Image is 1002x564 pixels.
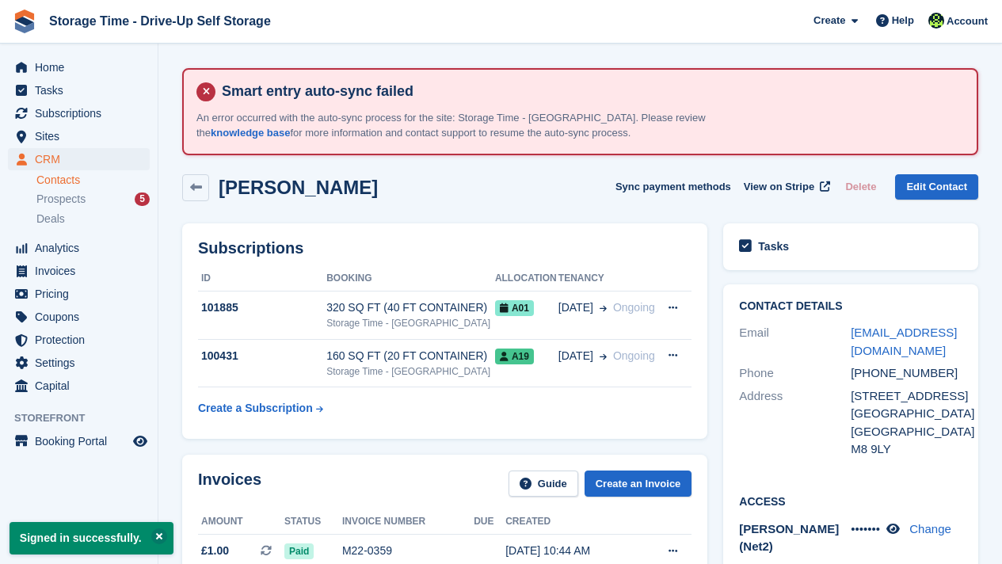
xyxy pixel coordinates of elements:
[851,326,957,357] a: [EMAIL_ADDRESS][DOMAIN_NAME]
[326,364,495,379] div: Storage Time - [GEOGRAPHIC_DATA]
[131,432,150,451] a: Preview store
[342,543,474,559] div: M22-0359
[43,8,277,34] a: Storage Time - Drive-Up Self Storage
[219,177,378,198] h2: [PERSON_NAME]
[36,192,86,207] span: Prospects
[851,440,962,459] div: M8 9LY
[558,266,657,292] th: Tenancy
[198,509,284,535] th: Amount
[201,543,229,559] span: £1.00
[558,299,593,316] span: [DATE]
[851,364,962,383] div: [PHONE_NUMBER]
[8,283,150,305] a: menu
[35,260,130,282] span: Invoices
[737,174,833,200] a: View on Stripe
[35,306,130,328] span: Coupons
[8,352,150,374] a: menu
[8,79,150,101] a: menu
[35,352,130,374] span: Settings
[8,125,150,147] a: menu
[947,13,988,29] span: Account
[35,430,130,452] span: Booking Portal
[35,283,130,305] span: Pricing
[284,509,342,535] th: Status
[739,364,851,383] div: Phone
[744,179,814,195] span: View on Stripe
[14,410,158,426] span: Storefront
[326,316,495,330] div: Storage Time - [GEOGRAPHIC_DATA]
[196,110,751,141] p: An error occurred with the auto-sync process for the site: Storage Time - [GEOGRAPHIC_DATA]. Plea...
[284,543,314,559] span: Paid
[10,522,173,554] p: Signed in successfully.
[342,509,474,535] th: Invoice number
[35,56,130,78] span: Home
[36,211,65,227] span: Deals
[509,471,578,497] a: Guide
[326,299,495,316] div: 320 SQ FT (40 FT CONTAINER)
[198,299,326,316] div: 101885
[615,174,731,200] button: Sync payment methods
[198,348,326,364] div: 100431
[8,148,150,170] a: menu
[198,400,313,417] div: Create a Subscription
[35,329,130,351] span: Protection
[326,348,495,364] div: 160 SQ FT (20 FT CONTAINER)
[851,423,962,441] div: [GEOGRAPHIC_DATA]
[895,174,978,200] a: Edit Contact
[613,301,655,314] span: Ongoing
[211,127,290,139] a: knowledge base
[8,56,150,78] a: menu
[35,102,130,124] span: Subscriptions
[8,375,150,397] a: menu
[739,387,851,459] div: Address
[613,349,655,362] span: Ongoing
[36,211,150,227] a: Deals
[35,237,130,259] span: Analytics
[8,306,150,328] a: menu
[8,102,150,124] a: menu
[474,509,505,535] th: Due
[35,375,130,397] span: Capital
[739,300,962,313] h2: Contact Details
[135,192,150,206] div: 5
[909,522,951,535] a: Change
[198,394,323,423] a: Create a Subscription
[36,191,150,208] a: Prospects 5
[35,125,130,147] span: Sites
[8,430,150,452] a: menu
[558,348,593,364] span: [DATE]
[851,522,880,535] span: •••••••
[851,405,962,423] div: [GEOGRAPHIC_DATA]
[739,324,851,360] div: Email
[35,148,130,170] span: CRM
[495,349,534,364] span: A19
[505,509,639,535] th: Created
[13,10,36,33] img: stora-icon-8386f47178a22dfd0bd8f6a31ec36ba5ce8667c1dd55bd0f319d3a0aa187defe.svg
[892,13,914,29] span: Help
[739,493,962,509] h2: Access
[495,266,558,292] th: Allocation
[215,82,964,101] h4: Smart entry auto-sync failed
[813,13,845,29] span: Create
[8,329,150,351] a: menu
[851,387,962,406] div: [STREET_ADDRESS]
[839,174,882,200] button: Delete
[8,260,150,282] a: menu
[326,266,495,292] th: Booking
[585,471,692,497] a: Create an Invoice
[505,543,639,559] div: [DATE] 10:44 AM
[8,237,150,259] a: menu
[198,266,326,292] th: ID
[198,239,691,257] h2: Subscriptions
[35,79,130,101] span: Tasks
[928,13,944,29] img: Laaibah Sarwar
[495,300,534,316] span: A01
[758,239,789,253] h2: Tasks
[36,173,150,188] a: Contacts
[739,522,839,554] span: [PERSON_NAME] (Net2)
[198,471,261,497] h2: Invoices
